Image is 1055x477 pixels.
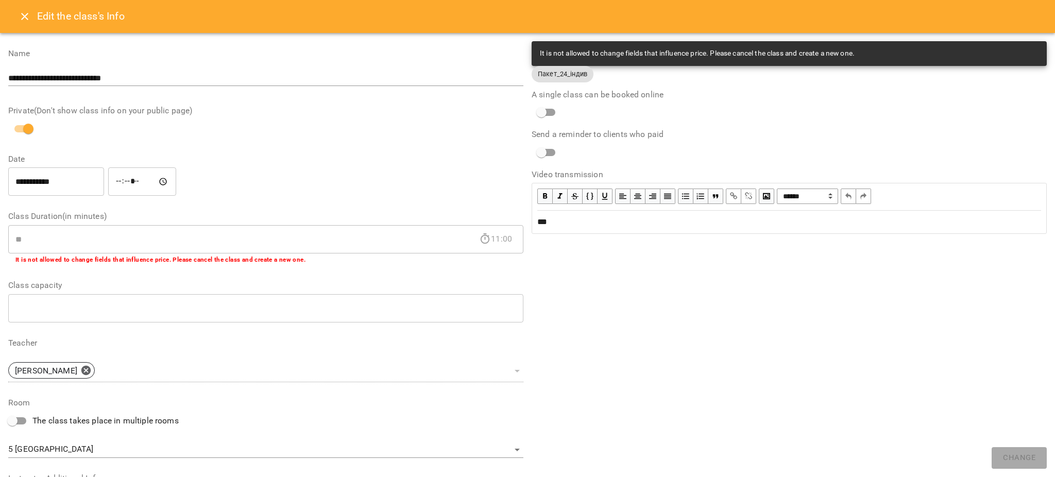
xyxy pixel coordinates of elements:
[532,130,1047,139] label: Send a reminder to clients who paid
[540,44,855,63] div: It is not allowed to change fields that influence price. Please cancel the class and create a new...
[8,281,523,289] label: Class capacity
[615,189,631,204] button: Align Left
[8,212,523,220] label: Class Duration(in minutes)
[8,107,523,115] label: Private(Don't show class info on your public page)
[537,189,553,204] button: Bold
[678,189,693,204] button: UL
[8,359,523,382] div: [PERSON_NAME]
[8,49,523,58] label: Name
[759,189,774,204] button: Image
[777,189,838,204] span: Normal
[856,189,871,204] button: Redo
[553,189,568,204] button: Italic
[8,362,95,379] div: [PERSON_NAME]
[12,4,37,29] button: Close
[37,8,125,24] h6: Edit the class's Info
[532,171,1047,179] label: Video transmission
[8,155,523,163] label: Date
[693,189,708,204] button: OL
[726,189,741,204] button: Link
[15,365,77,377] p: [PERSON_NAME]
[777,189,838,204] select: Block type
[598,189,612,204] button: Underline
[32,415,179,427] span: The class takes place in multiple rooms
[660,189,675,204] button: Align Justify
[533,211,1046,233] div: Edit text
[532,91,1047,99] label: A single class can be booked online
[583,189,598,204] button: Monospace
[645,189,660,204] button: Align Right
[8,339,523,347] label: Teacher
[8,441,523,458] div: 5 [GEOGRAPHIC_DATA]
[841,189,856,204] button: Undo
[708,189,723,204] button: Blockquote
[15,256,305,263] b: It is not allowed to change fields that influence price. Please cancel the class and create a new...
[741,189,756,204] button: Remove Link
[568,189,583,204] button: Strikethrough
[631,189,645,204] button: Align Center
[532,69,593,79] span: Пакет_24_індив
[8,399,523,407] label: Room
